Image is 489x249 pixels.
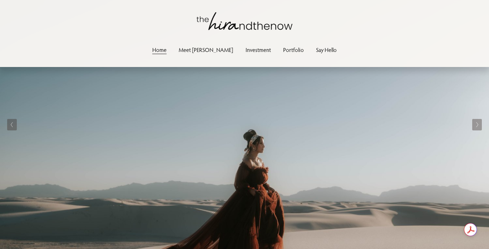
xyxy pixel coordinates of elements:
button: Next Slide [472,119,482,130]
a: Home [152,45,167,54]
button: Previous Slide [7,119,17,130]
img: thehirandthenow [197,12,292,30]
a: Investment [246,45,271,54]
a: Meet [PERSON_NAME] [179,45,233,54]
a: Portfolio [283,45,304,54]
a: Say Hello [316,45,337,54]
